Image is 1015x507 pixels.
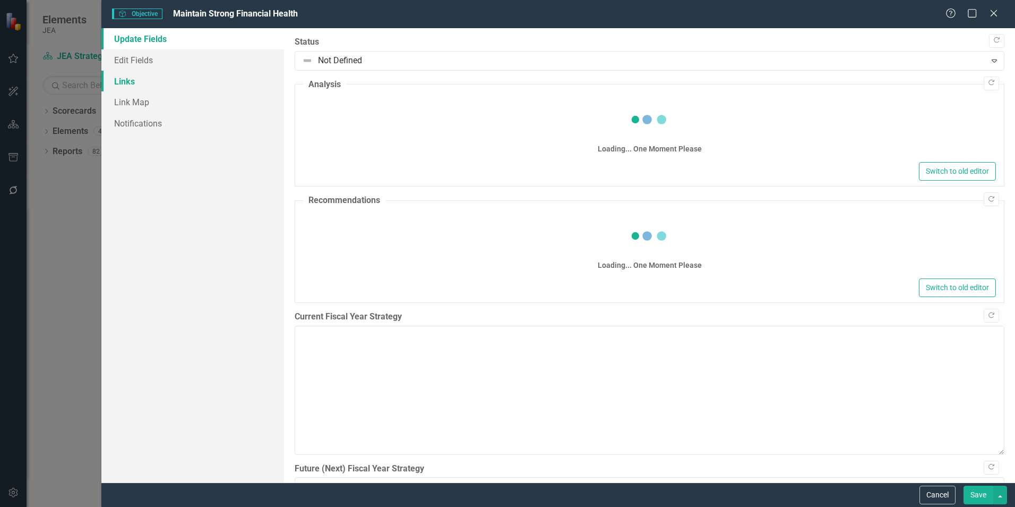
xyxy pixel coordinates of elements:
a: Link Map [101,91,284,113]
a: Edit Fields [101,49,284,71]
legend: Analysis [303,79,346,91]
a: Update Fields [101,28,284,49]
label: Current Fiscal Year Strategy [295,311,1004,323]
button: Switch to old editor [919,162,996,181]
button: Cancel [919,486,956,504]
label: Status [295,36,1004,48]
div: Loading... One Moment Please [598,143,702,154]
button: Save [964,486,993,504]
span: Maintain Strong Financial Health [173,9,298,19]
a: Links [101,71,284,92]
span: Objective [112,9,162,19]
button: Switch to old editor [919,278,996,297]
legend: Recommendations [303,195,385,207]
div: Loading... One Moment Please [598,260,702,271]
label: Future (Next) Fiscal Year Strategy [295,463,1004,475]
a: Notifications [101,113,284,134]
